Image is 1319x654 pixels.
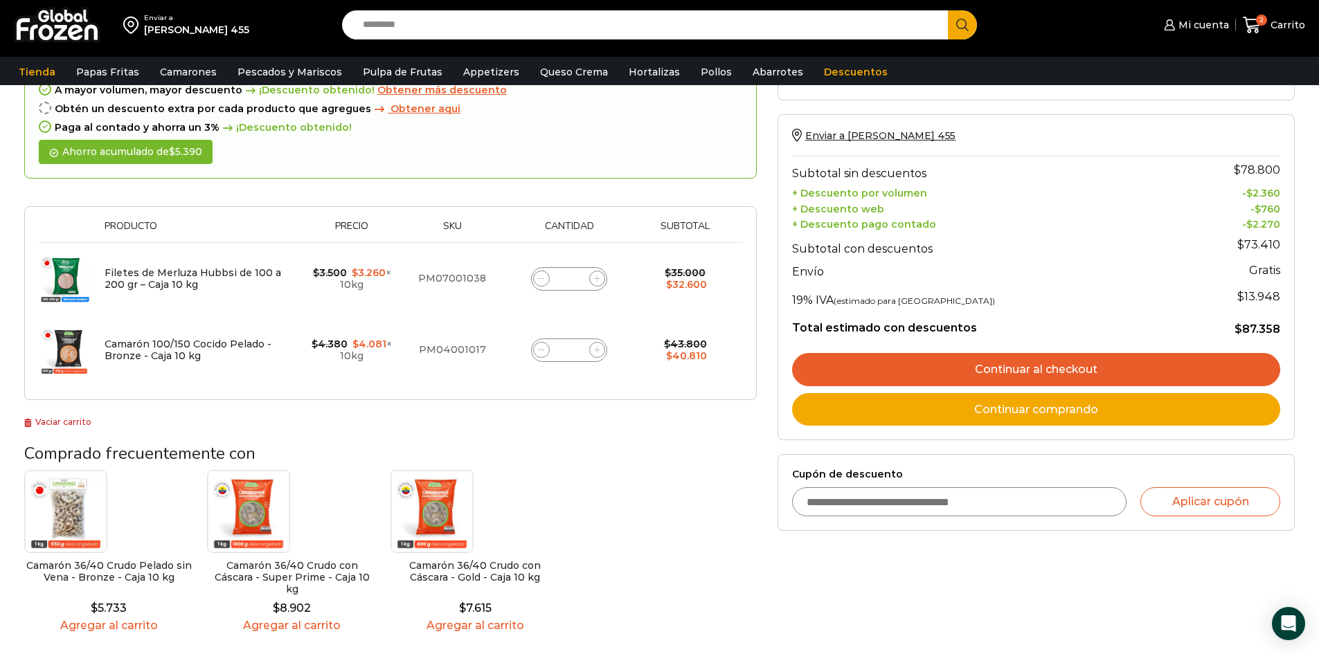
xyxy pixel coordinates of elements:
[24,619,193,632] a: Agregar al carrito
[665,266,706,279] bdi: 35.000
[666,349,707,362] bdi: 40.810
[1246,187,1280,199] bdi: 2.360
[91,601,98,615] span: $
[559,340,579,360] input: Product quantity
[401,243,503,315] td: PM07001038
[391,102,460,115] span: Obtener aqui
[144,13,249,23] div: Enviar a
[805,129,955,142] span: Enviar a [PERSON_NAME] 455
[91,601,127,615] bdi: 5.733
[1178,215,1280,231] td: -
[1235,323,1242,336] span: $
[1255,203,1280,215] bdi: 760
[834,296,995,306] small: (estimado para [GEOGRAPHIC_DATA])
[313,266,319,279] span: $
[303,314,401,385] td: × 10kg
[377,84,507,96] a: Obtener más descuento
[635,221,735,242] th: Subtotal
[792,231,1178,259] th: Subtotal con descuentos
[1140,487,1280,516] button: Aplicar cupón
[1246,187,1253,199] span: $
[401,314,503,385] td: PM04001017
[792,310,1178,336] th: Total estimado con descuentos
[313,266,347,279] bdi: 3.500
[401,221,503,242] th: Sku
[169,145,175,158] span: $
[1175,18,1229,32] span: Mi cuenta
[459,601,466,615] span: $
[39,140,213,164] div: Ahorro acumulado de
[207,619,376,632] a: Agregar al carrito
[207,560,376,594] h2: Camarón 36/40 Crudo con Cáscara - Super Prime - Caja 10 kg
[1237,238,1280,251] bdi: 73.410
[1246,218,1280,230] bdi: 2.270
[1272,607,1305,640] div: Open Intercom Messenger
[792,215,1178,231] th: + Descuento pago contado
[1246,218,1253,230] span: $
[666,349,672,362] span: $
[105,338,271,362] a: Camarón 100/150 Cocido Pelado - Bronze - Caja 10 kg
[312,338,318,350] span: $
[352,338,359,350] span: $
[622,59,687,85] a: Hortalizas
[39,103,742,115] div: Obtén un descuento extra por cada producto que agregues
[792,353,1280,386] a: Continuar al checkout
[169,145,202,158] bdi: 5.390
[1255,203,1261,215] span: $
[123,13,144,37] img: address-field-icon.svg
[303,221,401,242] th: Precio
[746,59,810,85] a: Abarrotes
[352,338,386,350] bdi: 4.081
[24,417,91,427] a: Vaciar carrito
[391,560,559,583] h2: Camarón 36/40 Crudo con Cáscara - Gold - Caja 10 kg
[456,59,526,85] a: Appetizers
[1160,11,1228,39] a: Mi cuenta
[1237,238,1244,251] span: $
[371,103,460,115] a: Obtener aqui
[792,282,1178,310] th: 19% IVA
[1267,18,1305,32] span: Carrito
[312,338,348,350] bdi: 4.380
[391,619,559,632] a: Agregar al carrito
[817,59,895,85] a: Descuentos
[792,183,1178,199] th: + Descuento por volumen
[24,560,193,583] h2: Camarón 36/40 Crudo Pelado sin Vena - Bronze - Caja 10 kg
[1234,163,1241,176] span: $
[105,266,281,291] a: Filetes de Merluza Hubbsi de 100 a 200 gr – Caja 10 kg
[1243,9,1305,42] a: 2 Carrito
[242,84,375,96] span: ¡Descuento obtenido!
[792,469,1280,480] label: Cupón de descuento
[303,243,401,315] td: × 10kg
[273,601,280,615] span: $
[1235,323,1280,336] bdi: 87.358
[69,59,146,85] a: Papas Fritas
[664,338,670,350] span: $
[12,59,62,85] a: Tienda
[666,278,707,291] bdi: 32.600
[792,393,1280,426] a: Continuar comprando
[39,122,742,134] div: Paga al contado y ahorra un 3%
[39,84,742,96] div: A mayor volumen, mayor descuento
[664,338,707,350] bdi: 43.800
[144,23,249,37] div: [PERSON_NAME] 455
[792,129,955,142] a: Enviar a [PERSON_NAME] 455
[153,59,224,85] a: Camarones
[1237,290,1280,303] span: 13.948
[503,221,635,242] th: Cantidad
[948,10,977,39] button: Search button
[1256,15,1267,26] span: 2
[792,156,1178,183] th: Subtotal sin descuentos
[792,259,1178,283] th: Envío
[665,266,671,279] span: $
[352,266,358,279] span: $
[459,601,492,615] bdi: 7.615
[559,269,579,289] input: Product quantity
[792,199,1178,215] th: + Descuento web
[1234,163,1280,176] bdi: 78.800
[356,59,449,85] a: Pulpa de Frutas
[1178,183,1280,199] td: -
[1178,199,1280,215] td: -
[231,59,349,85] a: Pescados y Mariscos
[694,59,739,85] a: Pollos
